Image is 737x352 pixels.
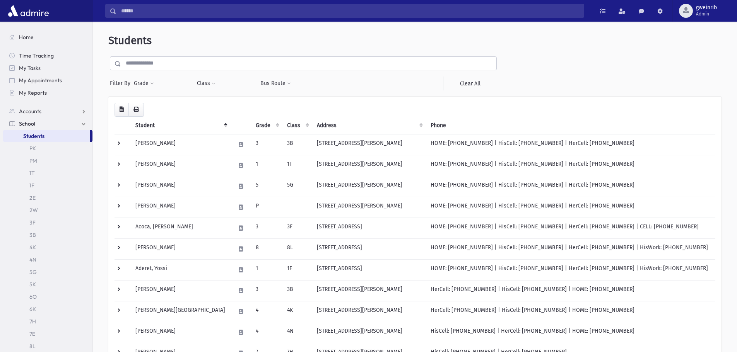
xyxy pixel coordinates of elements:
[312,280,426,301] td: [STREET_ADDRESS][PERSON_NAME]
[3,253,92,266] a: 4N
[131,301,231,322] td: [PERSON_NAME][GEOGRAPHIC_DATA]
[251,155,282,176] td: 1
[251,197,282,218] td: P
[3,31,92,43] a: Home
[251,134,282,155] td: 3
[251,117,282,134] th: Grade: activate to sort column ascending
[110,79,133,87] span: Filter By
[3,62,92,74] a: My Tasks
[19,34,34,41] span: Home
[3,328,92,340] a: 7E
[3,74,92,87] a: My Appointments
[115,103,129,117] button: CSV
[3,241,92,253] a: 4K
[426,197,715,218] td: HOME: [PHONE_NUMBER] | HisCell: [PHONE_NUMBER] | HerCell: [PHONE_NUMBER]
[19,120,35,127] span: School
[282,322,312,343] td: 4N
[426,155,715,176] td: HOME: [PHONE_NUMBER] | HisCell: [PHONE_NUMBER] | HerCell: [PHONE_NUMBER]
[312,259,426,280] td: [STREET_ADDRESS]
[251,322,282,343] td: 4
[131,259,231,280] td: Aderet, Yossi
[251,176,282,197] td: 5
[251,301,282,322] td: 4
[312,176,426,197] td: [STREET_ADDRESS][PERSON_NAME]
[3,291,92,303] a: 6O
[131,238,231,259] td: [PERSON_NAME]
[282,259,312,280] td: 1F
[426,322,715,343] td: HisCell: [PHONE_NUMBER] | HerCell: [PHONE_NUMBER] | HOME: [PHONE_NUMBER]
[3,130,90,142] a: Students
[282,218,312,238] td: 3F
[3,315,92,328] a: 7H
[6,3,51,19] img: AdmirePro
[3,117,92,130] a: School
[426,134,715,155] td: HOME: [PHONE_NUMBER] | HisCell: [PHONE_NUMBER] | HerCell: [PHONE_NUMBER]
[19,65,41,71] span: My Tasks
[443,77,497,90] a: Clear All
[3,87,92,99] a: My Reports
[3,229,92,241] a: 3B
[426,238,715,259] td: HOME: [PHONE_NUMBER] | HisCell: [PHONE_NUMBER] | HerCell: [PHONE_NUMBER] | HisWork: [PHONE_NUMBER]
[131,322,231,343] td: [PERSON_NAME]
[3,142,92,155] a: PK
[312,117,426,134] th: Address: activate to sort column ascending
[312,197,426,218] td: [STREET_ADDRESS][PERSON_NAME]
[426,280,715,301] td: HerCell: [PHONE_NUMBER] | HisCell: [PHONE_NUMBER] | HOME: [PHONE_NUMBER]
[19,77,62,84] span: My Appointments
[312,301,426,322] td: [STREET_ADDRESS][PERSON_NAME]
[426,218,715,238] td: HOME: [PHONE_NUMBER] | HisCell: [PHONE_NUMBER] | HerCell: [PHONE_NUMBER] | CELL: [PHONE_NUMBER]
[131,155,231,176] td: [PERSON_NAME]
[251,238,282,259] td: 8
[696,11,717,17] span: Admin
[282,176,312,197] td: 5G
[282,301,312,322] td: 4K
[3,192,92,204] a: 2E
[3,216,92,229] a: 3F
[251,218,282,238] td: 3
[282,155,312,176] td: 1T
[312,238,426,259] td: [STREET_ADDRESS]
[116,4,584,18] input: Search
[108,34,152,47] span: Students
[131,134,231,155] td: [PERSON_NAME]
[282,280,312,301] td: 3B
[260,77,291,90] button: Bus Route
[131,176,231,197] td: [PERSON_NAME]
[19,89,47,96] span: My Reports
[3,303,92,315] a: 6K
[197,77,216,90] button: Class
[312,134,426,155] td: [STREET_ADDRESS][PERSON_NAME]
[282,238,312,259] td: 8L
[426,117,715,134] th: Phone
[128,103,144,117] button: Print
[251,259,282,280] td: 1
[3,179,92,192] a: 1F
[133,77,154,90] button: Grade
[131,218,231,238] td: Acoca, [PERSON_NAME]
[3,167,92,179] a: 1T
[426,176,715,197] td: HOME: [PHONE_NUMBER] | HisCell: [PHONE_NUMBER] | HerCell: [PHONE_NUMBER]
[3,155,92,167] a: PM
[19,108,41,115] span: Accounts
[3,204,92,216] a: 2W
[3,105,92,117] a: Accounts
[282,117,312,134] th: Class: activate to sort column ascending
[3,49,92,62] a: Time Tracking
[312,155,426,176] td: [STREET_ADDRESS][PERSON_NAME]
[19,52,54,59] span: Time Tracking
[3,278,92,291] a: 5K
[131,197,231,218] td: [PERSON_NAME]
[312,322,426,343] td: [STREET_ADDRESS][PERSON_NAME]
[3,266,92,278] a: 5G
[251,280,282,301] td: 3
[696,5,717,11] span: gweinrib
[23,133,44,139] span: Students
[131,117,231,134] th: Student: activate to sort column descending
[312,218,426,238] td: [STREET_ADDRESS]
[426,259,715,280] td: HOME: [PHONE_NUMBER] | HisCell: [PHONE_NUMBER] | HerCell: [PHONE_NUMBER] | HisWork: [PHONE_NUMBER]
[426,301,715,322] td: HerCell: [PHONE_NUMBER] | HisCell: [PHONE_NUMBER] | HOME: [PHONE_NUMBER]
[131,280,231,301] td: [PERSON_NAME]
[282,134,312,155] td: 3B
